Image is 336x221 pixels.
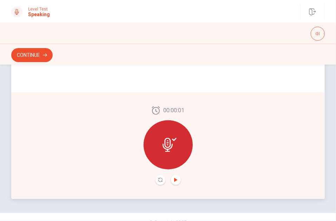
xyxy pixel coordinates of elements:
h1: Speaking [28,12,50,17]
button: Play Audio [171,175,181,185]
span: Level Test [28,7,50,12]
button: Continue [11,48,53,62]
span: 00:00:01 [163,106,184,115]
button: Record Again [156,175,165,185]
